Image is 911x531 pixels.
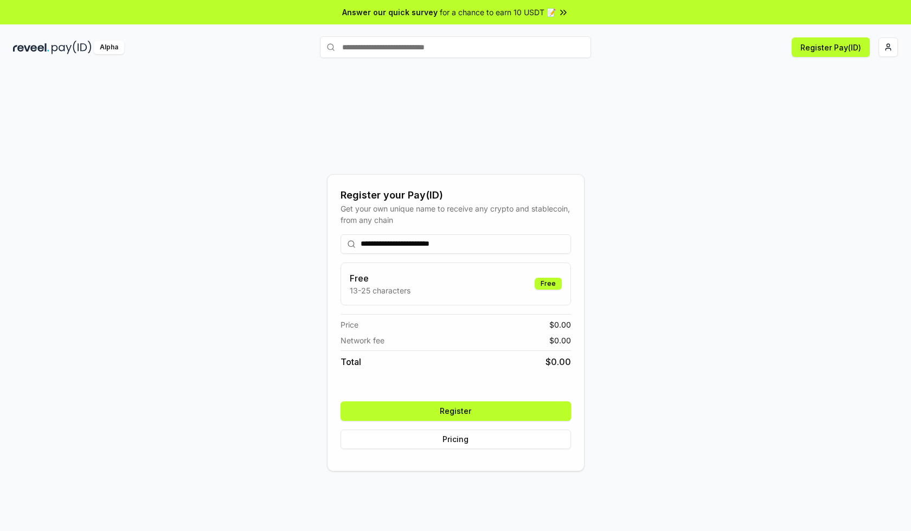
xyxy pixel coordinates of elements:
span: $ 0.00 [549,319,571,330]
span: $ 0.00 [549,335,571,346]
h3: Free [350,272,410,285]
span: Total [341,355,361,368]
div: Register your Pay(ID) [341,188,571,203]
img: reveel_dark [13,41,49,54]
span: Network fee [341,335,384,346]
span: $ 0.00 [546,355,571,368]
button: Pricing [341,430,571,449]
span: Price [341,319,358,330]
span: Answer our quick survey [342,7,438,18]
button: Register [341,401,571,421]
div: Get your own unique name to receive any crypto and stablecoin, from any chain [341,203,571,226]
p: 13-25 characters [350,285,410,296]
div: Free [535,278,562,290]
button: Register Pay(ID) [792,37,870,57]
div: Alpha [94,41,124,54]
span: for a chance to earn 10 USDT 📝 [440,7,556,18]
img: pay_id [52,41,92,54]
